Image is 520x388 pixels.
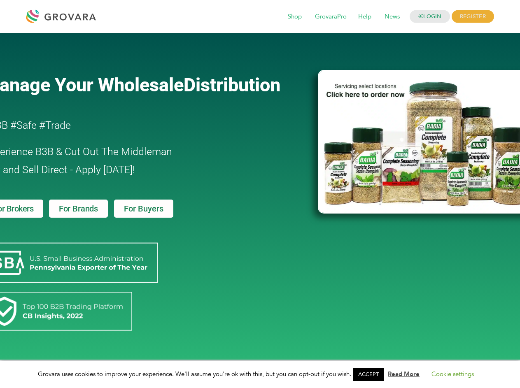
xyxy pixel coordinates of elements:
[282,12,308,21] a: Shop
[309,9,352,25] span: GrovaraPro
[388,370,420,378] a: Read More
[431,370,474,378] a: Cookie settings
[124,204,163,213] span: For Buyers
[352,12,377,21] a: Help
[352,9,377,25] span: Help
[114,200,173,218] a: For Buyers
[184,74,280,96] span: Distribution
[452,10,494,23] span: REGISTER
[410,10,450,23] a: LOGIN
[379,12,406,21] a: News
[309,12,352,21] a: GrovaraPro
[282,9,308,25] span: Shop
[59,204,98,213] span: For Brands
[379,9,406,25] span: News
[49,200,108,218] a: For Brands
[38,370,482,378] span: Grovara uses cookies to improve your experience. We'll assume you're ok with this, but you can op...
[353,368,384,381] a: ACCEPT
